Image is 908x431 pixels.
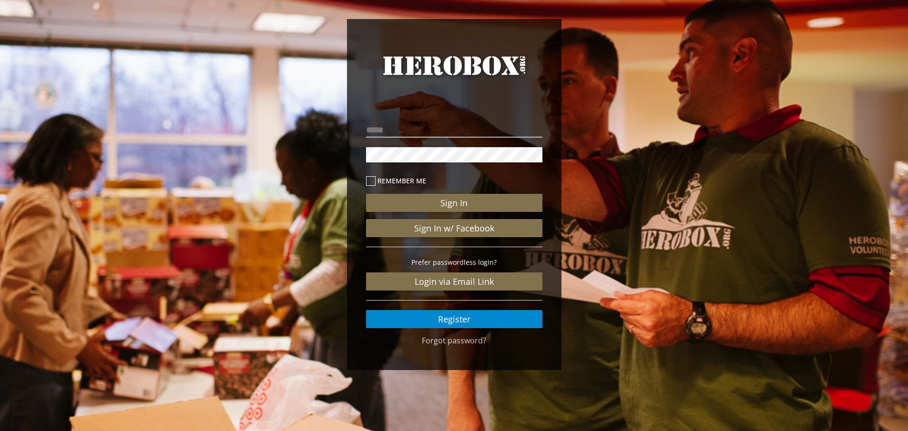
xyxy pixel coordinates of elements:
[366,219,542,237] a: Sign In w/ Facebook
[366,52,542,96] a: HeroBox
[366,257,542,268] p: Prefer passwordless login?
[366,194,542,212] button: Sign In
[422,335,486,346] a: Forgot password?
[366,175,542,186] label: Remember me
[366,310,542,328] a: Register
[366,272,542,291] a: Login via Email Link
